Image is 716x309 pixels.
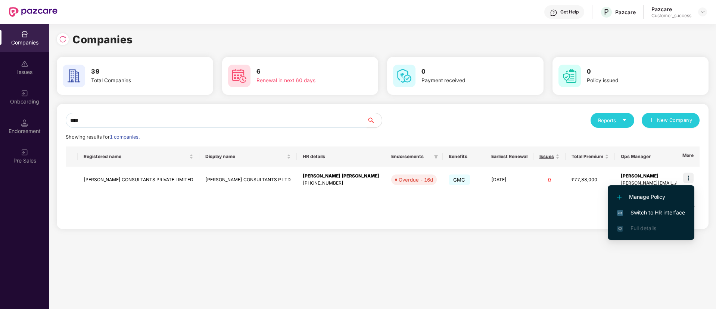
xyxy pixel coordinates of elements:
img: svg+xml;base64,PHN2ZyBpZD0iSXNzdWVzX2Rpc2FibGVkIiB4bWxucz0iaHR0cDovL3d3dy53My5vcmcvMjAwMC9zdmciIH... [21,60,28,68]
span: Showing results for [66,134,140,140]
img: svg+xml;base64,PHN2ZyB4bWxucz0iaHR0cDovL3d3dy53My5vcmcvMjAwMC9zdmciIHdpZHRoPSIxNiIgaGVpZ2h0PSIxNi... [617,210,623,216]
img: svg+xml;base64,PHN2ZyB4bWxucz0iaHR0cDovL3d3dy53My5vcmcvMjAwMC9zdmciIHdpZHRoPSI2MCIgaGVpZ2h0PSI2MC... [63,65,85,87]
img: svg+xml;base64,PHN2ZyBpZD0iRHJvcGRvd24tMzJ4MzIiIHhtbG5zPSJodHRwOi8vd3d3LnczLm9yZy8yMDAwL3N2ZyIgd2... [700,9,706,15]
th: Display name [199,146,297,167]
span: Switch to HR interface [617,208,685,217]
img: svg+xml;base64,PHN2ZyB3aWR0aD0iMTQuNSIgaGVpZ2h0PSIxNC41IiB2aWV3Qm94PSIwIDAgMTYgMTYiIGZpbGw9Im5vbm... [21,119,28,127]
img: svg+xml;base64,PHN2ZyB4bWxucz0iaHR0cDovL3d3dy53My5vcmcvMjAwMC9zdmciIHdpZHRoPSI2MCIgaGVpZ2h0PSI2MC... [393,65,415,87]
h3: 0 [587,67,681,77]
h1: Companies [72,31,133,48]
span: Manage Policy [617,193,685,201]
span: filter [432,152,440,161]
img: svg+xml;base64,PHN2ZyB3aWR0aD0iMjAiIGhlaWdodD0iMjAiIHZpZXdCb3g9IjAgMCAyMCAyMCIgZmlsbD0ibm9uZSIgeG... [21,90,28,97]
span: plus [649,118,654,124]
span: Total Premium [572,154,603,160]
span: filter [434,154,438,159]
div: Payment received [421,77,516,85]
th: HR details [297,146,385,167]
img: svg+xml;base64,PHN2ZyB4bWxucz0iaHR0cDovL3d3dy53My5vcmcvMjAwMC9zdmciIHdpZHRoPSIxMi4yMDEiIGhlaWdodD... [617,195,622,200]
th: Registered name [78,146,199,167]
span: 1 companies. [110,134,140,140]
div: Pazcare [615,9,636,16]
th: More [676,146,700,167]
td: [PERSON_NAME] CONSULTANTS P LTD [199,167,297,193]
img: svg+xml;base64,PHN2ZyBpZD0iSGVscC0zMngzMiIgeG1sbnM9Imh0dHA6Ly93d3cudzMub3JnLzIwMDAvc3ZnIiB3aWR0aD... [550,9,557,16]
h3: 39 [91,67,185,77]
img: svg+xml;base64,PHN2ZyB4bWxucz0iaHR0cDovL3d3dy53My5vcmcvMjAwMC9zdmciIHdpZHRoPSI2MCIgaGVpZ2h0PSI2MC... [558,65,581,87]
th: Total Premium [566,146,615,167]
span: GMC [449,174,470,185]
button: search [367,113,382,128]
span: New Company [657,117,692,124]
img: svg+xml;base64,PHN2ZyBpZD0iQ29tcGFuaWVzIiB4bWxucz0iaHR0cDovL3d3dy53My5vcmcvMjAwMC9zdmciIHdpZHRoPS... [21,31,28,38]
img: svg+xml;base64,PHN2ZyB4bWxucz0iaHR0cDovL3d3dy53My5vcmcvMjAwMC9zdmciIHdpZHRoPSIxNi4zNjMiIGhlaWdodD... [617,226,623,232]
div: Policy issued [587,77,681,85]
div: 0 [539,176,560,183]
div: Reports [598,117,627,124]
div: Overdue - 16d [399,176,433,183]
div: [PERSON_NAME] [PERSON_NAME] [303,173,379,180]
th: Benefits [443,146,485,167]
span: Display name [205,154,285,160]
span: Full details [631,225,656,231]
div: Get Help [560,9,579,15]
img: New Pazcare Logo [9,7,57,17]
span: search [367,117,382,123]
h3: 0 [421,67,516,77]
td: [DATE] [485,167,533,193]
span: Endorsements [391,154,431,160]
img: svg+xml;base64,PHN2ZyB3aWR0aD0iMjAiIGhlaWdodD0iMjAiIHZpZXdCb3g9IjAgMCAyMCAyMCIgZmlsbD0ibm9uZSIgeG... [21,149,28,156]
h3: 6 [256,67,351,77]
img: svg+xml;base64,PHN2ZyB4bWxucz0iaHR0cDovL3d3dy53My5vcmcvMjAwMC9zdmciIHdpZHRoPSI2MCIgaGVpZ2h0PSI2MC... [228,65,250,87]
div: [PHONE_NUMBER] [303,180,379,187]
th: Earliest Renewal [485,146,533,167]
th: Issues [533,146,566,167]
img: icon [683,173,694,183]
div: Renewal in next 60 days [256,77,351,85]
div: Customer_success [651,13,691,19]
span: caret-down [622,118,627,123]
span: Registered name [84,154,188,160]
div: Total Companies [91,77,185,85]
div: Pazcare [651,6,691,13]
span: P [604,7,609,16]
td: [PERSON_NAME] CONSULTANTS PRIVATE LIMITED [78,167,199,193]
div: ₹77,88,000 [572,176,609,183]
button: plusNew Company [642,113,700,128]
img: svg+xml;base64,PHN2ZyBpZD0iUmVsb2FkLTMyeDMyIiB4bWxucz0iaHR0cDovL3d3dy53My5vcmcvMjAwMC9zdmciIHdpZH... [59,35,66,43]
span: Issues [539,154,554,160]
